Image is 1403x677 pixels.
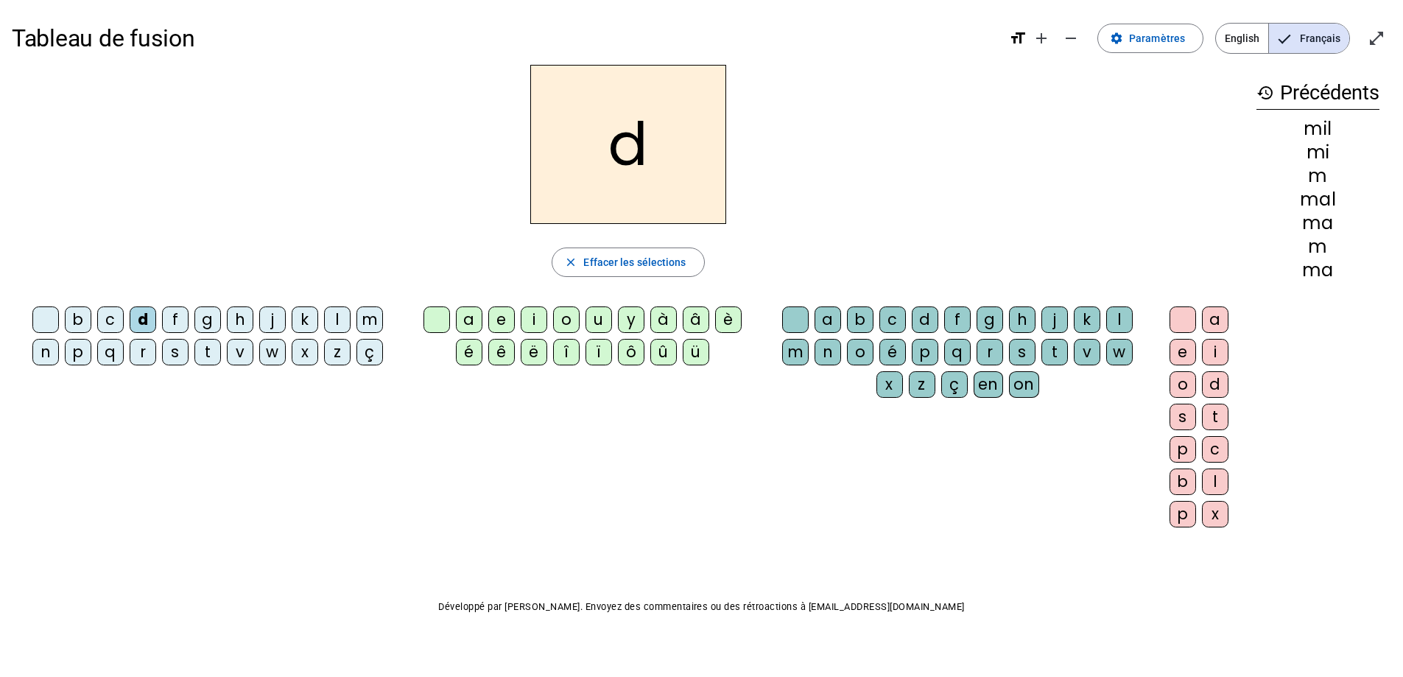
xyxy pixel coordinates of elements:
[1110,32,1123,45] mat-icon: settings
[1062,29,1080,47] mat-icon: remove
[194,306,221,333] div: g
[1202,501,1228,527] div: x
[227,339,253,365] div: v
[162,339,189,365] div: s
[1256,191,1379,208] div: mal
[553,339,580,365] div: î
[618,306,644,333] div: y
[974,371,1003,398] div: en
[130,339,156,365] div: r
[650,306,677,333] div: à
[521,339,547,365] div: ë
[456,306,482,333] div: a
[1170,436,1196,463] div: p
[1170,404,1196,430] div: s
[944,306,971,333] div: f
[1202,436,1228,463] div: c
[65,306,91,333] div: b
[12,598,1391,616] p: Développé par [PERSON_NAME]. Envoyez des commentaires ou des rétroactions à [EMAIL_ADDRESS][DOMAI...
[1215,23,1350,54] mat-button-toggle-group: Language selection
[521,306,547,333] div: i
[456,339,482,365] div: é
[564,256,577,269] mat-icon: close
[1033,29,1050,47] mat-icon: add
[1041,306,1068,333] div: j
[259,339,286,365] div: w
[292,306,318,333] div: k
[227,306,253,333] div: h
[912,306,938,333] div: d
[944,339,971,365] div: q
[97,339,124,365] div: q
[1074,306,1100,333] div: k
[1009,29,1027,47] mat-icon: format_size
[1202,371,1228,398] div: d
[1106,339,1133,365] div: w
[65,339,91,365] div: p
[1009,306,1035,333] div: h
[1256,214,1379,232] div: ma
[1041,339,1068,365] div: t
[324,339,351,365] div: z
[130,306,156,333] div: d
[1256,77,1379,110] h3: Précédents
[1170,371,1196,398] div: o
[194,339,221,365] div: t
[1202,339,1228,365] div: i
[553,306,580,333] div: o
[782,339,809,365] div: m
[488,306,515,333] div: e
[1256,262,1379,279] div: ma
[586,339,612,365] div: ï
[1362,24,1391,53] button: Entrer en plein écran
[1256,144,1379,161] div: mi
[1106,306,1133,333] div: l
[977,339,1003,365] div: r
[977,306,1003,333] div: g
[1269,24,1349,53] span: Français
[1256,120,1379,138] div: mil
[1074,339,1100,365] div: v
[683,339,709,365] div: ü
[1202,469,1228,495] div: l
[1170,339,1196,365] div: e
[941,371,968,398] div: ç
[586,306,612,333] div: u
[1256,84,1274,102] mat-icon: history
[1216,24,1268,53] span: English
[162,306,189,333] div: f
[97,306,124,333] div: c
[1170,501,1196,527] div: p
[815,306,841,333] div: a
[1009,371,1039,398] div: on
[1170,469,1196,495] div: b
[879,306,906,333] div: c
[583,253,686,271] span: Effacer les sélections
[356,339,383,365] div: ç
[1256,238,1379,256] div: m
[1009,339,1035,365] div: s
[876,371,903,398] div: x
[1129,29,1185,47] span: Paramètres
[650,339,677,365] div: û
[324,306,351,333] div: l
[530,65,726,224] h2: d
[259,306,286,333] div: j
[1056,24,1086,53] button: Diminuer la taille de la police
[715,306,742,333] div: è
[847,339,873,365] div: o
[356,306,383,333] div: m
[1097,24,1203,53] button: Paramètres
[909,371,935,398] div: z
[847,306,873,333] div: b
[488,339,515,365] div: ê
[879,339,906,365] div: é
[1256,167,1379,185] div: m
[1202,306,1228,333] div: a
[815,339,841,365] div: n
[683,306,709,333] div: â
[912,339,938,365] div: p
[292,339,318,365] div: x
[32,339,59,365] div: n
[12,15,997,62] h1: Tableau de fusion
